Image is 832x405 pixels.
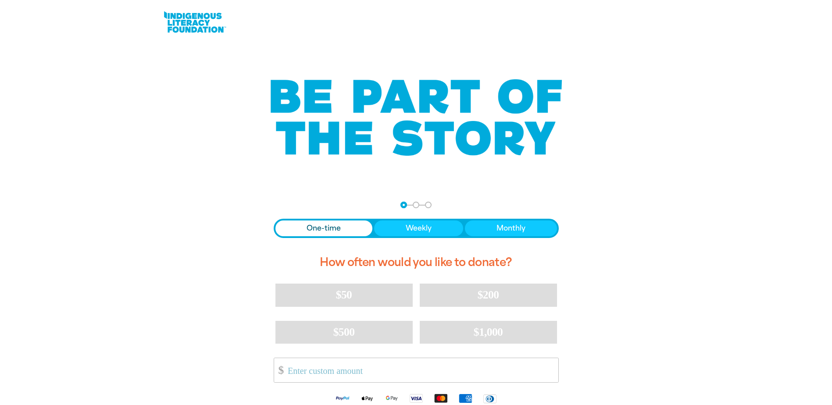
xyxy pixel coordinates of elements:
[413,202,419,208] button: Navigate to step 2 of 3 to enter your details
[274,219,559,238] div: Donation frequency
[404,393,428,403] img: Visa logo
[478,288,499,301] span: $200
[275,284,413,306] button: $50
[425,202,432,208] button: Navigate to step 3 of 3 to enter your payment details
[307,223,341,234] span: One-time
[379,393,404,403] img: Google Pay logo
[465,220,557,236] button: Monthly
[336,288,352,301] span: $50
[374,220,463,236] button: Weekly
[420,284,557,306] button: $200
[355,393,379,403] img: Apple Pay logo
[274,360,284,380] span: $
[420,321,557,344] button: $1,000
[478,394,502,404] img: Diners Club logo
[428,393,453,403] img: Mastercard logo
[453,393,478,403] img: American Express logo
[400,202,407,208] button: Navigate to step 1 of 3 to enter your donation amount
[275,321,413,344] button: $500
[274,249,559,277] h2: How often would you like to donate?
[496,223,525,234] span: Monthly
[330,393,355,403] img: Paypal logo
[275,220,373,236] button: One-time
[333,326,355,338] span: $500
[406,223,432,234] span: Weekly
[282,358,558,382] input: Enter custom amount
[474,326,503,338] span: $1,000
[263,62,570,174] img: Be part of the story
